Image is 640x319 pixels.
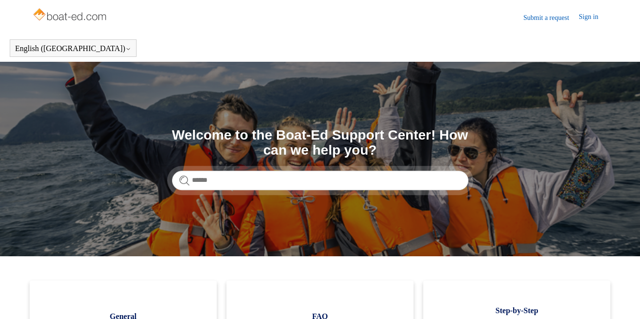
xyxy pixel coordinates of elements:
img: Boat-Ed Help Center home page [32,6,109,25]
input: Search [172,171,468,190]
span: Step-by-Step [438,305,596,317]
a: Submit a request [523,13,579,23]
button: English ([GEOGRAPHIC_DATA]) [15,44,131,53]
a: Sign in [579,12,608,23]
div: Chat Support [577,286,633,312]
h1: Welcome to the Boat-Ed Support Center! How can we help you? [172,128,468,158]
